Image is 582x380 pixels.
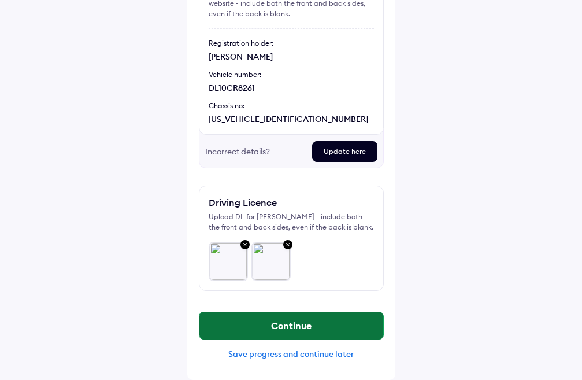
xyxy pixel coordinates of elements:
div: [US_VEHICLE_IDENTIFICATION_NUMBER] [209,113,374,125]
div: Vehicle number: [209,69,374,80]
div: Update here [312,141,377,162]
div: [PERSON_NAME] [209,51,374,62]
img: close-grey-bg.svg [238,238,252,253]
div: Upload DL for [PERSON_NAME] - include both the front and back sides, even if the back is blank. [209,212,374,233]
img: 822c142f-50f1-4dec-b7c0-ff905e9d99f8 [209,242,247,281]
div: Registration holder: [209,38,374,49]
div: Driving Licence [209,195,277,209]
img: fe016e58-09a6-4fc6-95d2-030044faa232 [252,242,290,281]
div: Chassis no: [209,101,374,111]
img: close-grey-bg.svg [281,238,295,253]
button: Continue [199,312,383,340]
div: Incorrect details? [205,141,303,162]
div: Save progress and continue later [199,349,384,359]
div: DL10CR8261 [209,82,374,94]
